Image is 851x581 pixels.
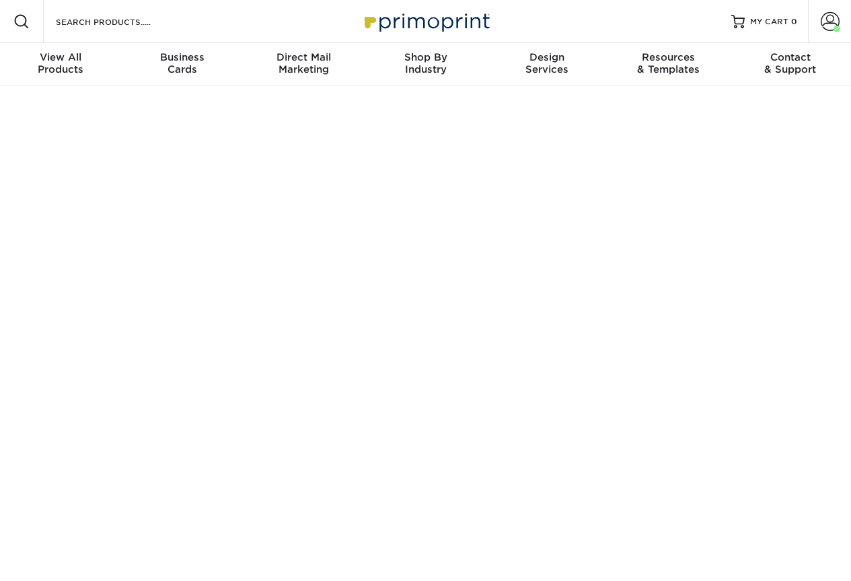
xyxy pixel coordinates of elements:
div: Cards [122,51,244,75]
span: Shop By [365,51,486,63]
a: Contact& Support [729,43,851,86]
div: Services [486,51,608,75]
span: 0 [791,17,797,26]
span: Contact [729,51,851,63]
div: & Templates [608,51,730,75]
div: Marketing [243,51,365,75]
span: MY CART [750,16,788,28]
span: Design [486,51,608,63]
a: BusinessCards [122,43,244,86]
span: Business [122,51,244,63]
input: SEARCH PRODUCTS..... [54,13,186,30]
img: Primoprint [359,7,493,36]
a: DesignServices [486,43,608,86]
span: Direct Mail [243,51,365,63]
div: & Support [729,51,851,75]
div: Industry [365,51,486,75]
span: Resources [608,51,730,63]
a: Direct MailMarketing [243,43,365,86]
a: Resources& Templates [608,43,730,86]
a: Shop ByIndustry [365,43,486,86]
